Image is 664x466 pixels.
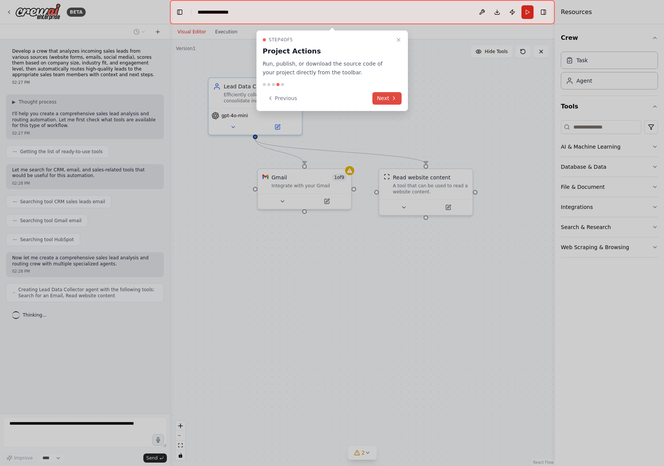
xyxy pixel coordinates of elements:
[263,92,302,105] button: Previous
[263,60,392,77] p: Run, publish, or download the source code of your project directly from the toolbar.
[394,35,403,44] button: Close walkthrough
[174,7,185,17] button: Hide left sidebar
[263,46,392,56] h3: Project Actions
[372,92,402,105] button: Next
[269,37,293,43] span: Step 4 of 5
